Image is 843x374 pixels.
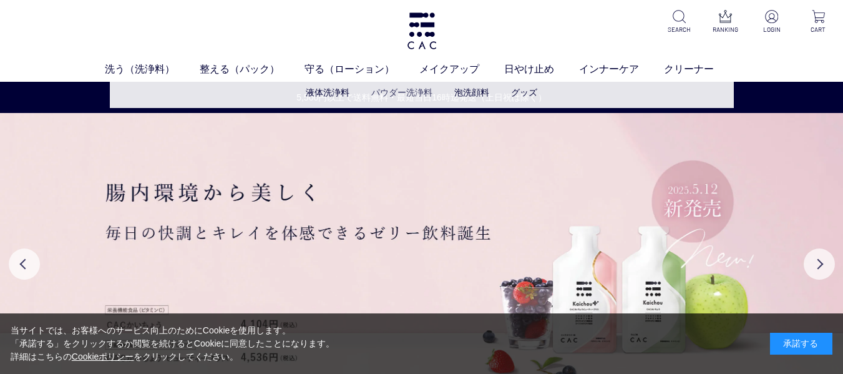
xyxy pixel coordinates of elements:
a: 守る（ローション） [305,62,419,77]
a: SEARCH [665,10,694,34]
div: 承諾する [770,333,832,355]
p: SEARCH [665,25,694,34]
p: LOGIN [757,25,787,34]
p: RANKING [711,25,741,34]
a: 整える（パック） [200,62,305,77]
p: CART [803,25,833,34]
a: メイクアップ [419,62,504,77]
a: 5,500円以上で送料無料・最短当日16時迄発送（土日祝は除く） [1,91,842,104]
a: RANKING [711,10,741,34]
a: パウダー洗浄料 [371,87,432,97]
button: Next [804,249,835,280]
a: 日やけ止め [504,62,579,77]
a: Cookieポリシー [72,352,134,362]
a: インナーケア [579,62,664,77]
a: 泡洗顔料 [454,87,489,97]
img: logo [406,12,438,49]
a: 洗う（洗浄料） [105,62,200,77]
a: CART [803,10,833,34]
button: Previous [9,249,40,280]
div: 当サイトでは、お客様へのサービス向上のためにCookieを使用します。 「承諾する」をクリックするか閲覧を続けるとCookieに同意したことになります。 詳細はこちらの をクリックしてください。 [11,324,335,363]
a: グッズ [511,87,537,97]
a: クリーナー [664,62,739,77]
a: 液体洗浄料 [306,87,349,97]
a: LOGIN [757,10,787,34]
